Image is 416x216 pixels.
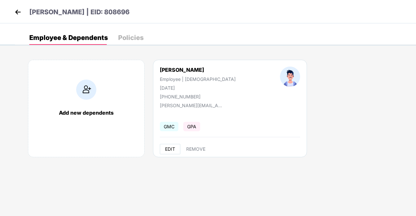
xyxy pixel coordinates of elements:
span: EDIT [165,146,175,152]
p: [PERSON_NAME] | EID: 808696 [29,7,130,17]
button: EDIT [160,144,180,154]
button: REMOVE [181,144,211,154]
div: Employee | [DEMOGRAPHIC_DATA] [160,76,236,82]
div: Policies [118,34,144,41]
span: REMOVE [186,146,205,152]
div: Employee & Dependents [29,34,108,41]
img: back [13,7,23,17]
div: Add new dependents [35,109,138,116]
div: [PERSON_NAME][EMAIL_ADDRESS][DOMAIN_NAME] [160,103,225,108]
img: addIcon [76,80,96,100]
div: [PERSON_NAME] [160,67,236,73]
span: GPA [183,122,200,131]
img: profileImage [280,67,300,87]
span: GMC [160,122,178,131]
div: [DATE] [160,85,236,91]
div: [PHONE_NUMBER] [160,94,236,99]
